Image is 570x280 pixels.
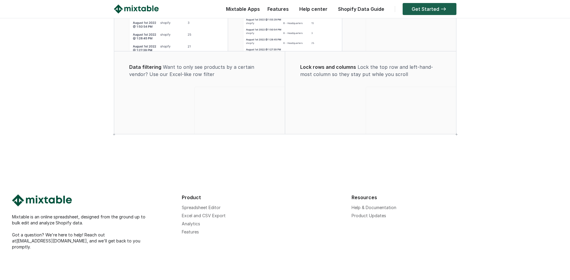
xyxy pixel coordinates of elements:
a: Get Started [403,3,456,15]
a: Excel and CSV Export [182,213,226,218]
div: Mixtable is an online spreadsheet, designed from the ground up to bulk edit and analyze Shopify d... [12,214,176,250]
div: Resources [352,194,515,200]
a: Spreadsheet Editor [182,205,221,210]
a: Help center [296,6,331,12]
a: Analytics [182,221,200,226]
div: Product [182,194,346,200]
span: Lock rows and columns [300,64,356,70]
a: Features [264,6,292,12]
a: Product Updates [352,213,386,218]
a: Features [182,229,199,234]
img: Mixtable logo [12,194,72,206]
span: Want to only see products by a certain vendor? Use our Excel-like row filter [129,64,254,77]
div: Mixtable Apps [223,5,260,17]
img: Mixtable logo [114,5,159,14]
img: arrow-right.svg [439,7,447,11]
a: [EMAIL_ADDRESS][DOMAIN_NAME] [16,238,87,243]
a: Help & Documentation [352,205,396,210]
span: Lock the top row and left-hand-most column so they stay put while you scroll [300,64,433,77]
span: Data filtering [129,64,161,70]
a: Shopify Data Guide [335,6,387,12]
